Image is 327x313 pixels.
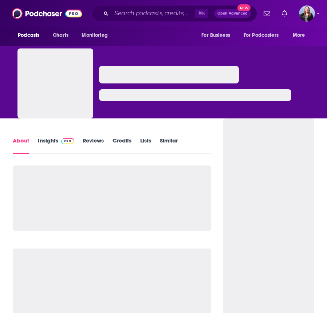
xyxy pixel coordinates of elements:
[237,4,251,11] span: New
[299,5,315,21] img: User Profile
[195,9,208,18] span: ⌘ K
[18,30,39,40] span: Podcasts
[12,7,82,20] img: Podchaser - Follow, Share and Rate Podcasts
[38,137,74,154] a: InsightsPodchaser Pro
[196,28,239,42] button: open menu
[293,30,305,40] span: More
[239,28,289,42] button: open menu
[201,30,230,40] span: For Business
[13,28,49,42] button: open menu
[299,5,315,21] button: Show profile menu
[48,28,73,42] a: Charts
[83,137,104,154] a: Reviews
[82,30,107,40] span: Monitoring
[140,137,151,154] a: Lists
[76,28,117,42] button: open menu
[288,28,314,42] button: open menu
[13,137,29,154] a: About
[91,5,257,22] div: Search podcasts, credits, & more...
[53,30,68,40] span: Charts
[217,12,248,15] span: Open Advanced
[279,7,290,20] a: Show notifications dropdown
[113,137,131,154] a: Credits
[299,5,315,21] span: Logged in as annarice
[244,30,279,40] span: For Podcasters
[61,138,74,144] img: Podchaser Pro
[160,137,178,154] a: Similar
[111,8,195,19] input: Search podcasts, credits, & more...
[261,7,273,20] a: Show notifications dropdown
[214,9,251,18] button: Open AdvancedNew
